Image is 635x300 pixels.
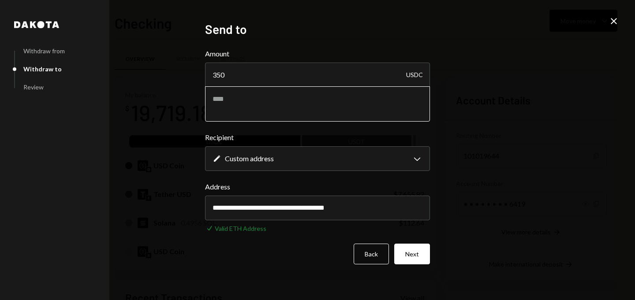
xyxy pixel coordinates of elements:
label: Amount [205,48,430,59]
div: Review [23,83,44,91]
div: Withdraw to [23,65,62,73]
div: Valid ETH Address [215,224,266,233]
button: Back [354,244,389,264]
button: Recipient [205,146,430,171]
div: Withdraw from [23,47,65,55]
label: Recipient [205,132,430,143]
label: Address [205,181,430,192]
input: Enter amount [205,63,430,87]
div: USDC [406,63,423,87]
h2: Send to [205,21,430,38]
button: Next [394,244,430,264]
